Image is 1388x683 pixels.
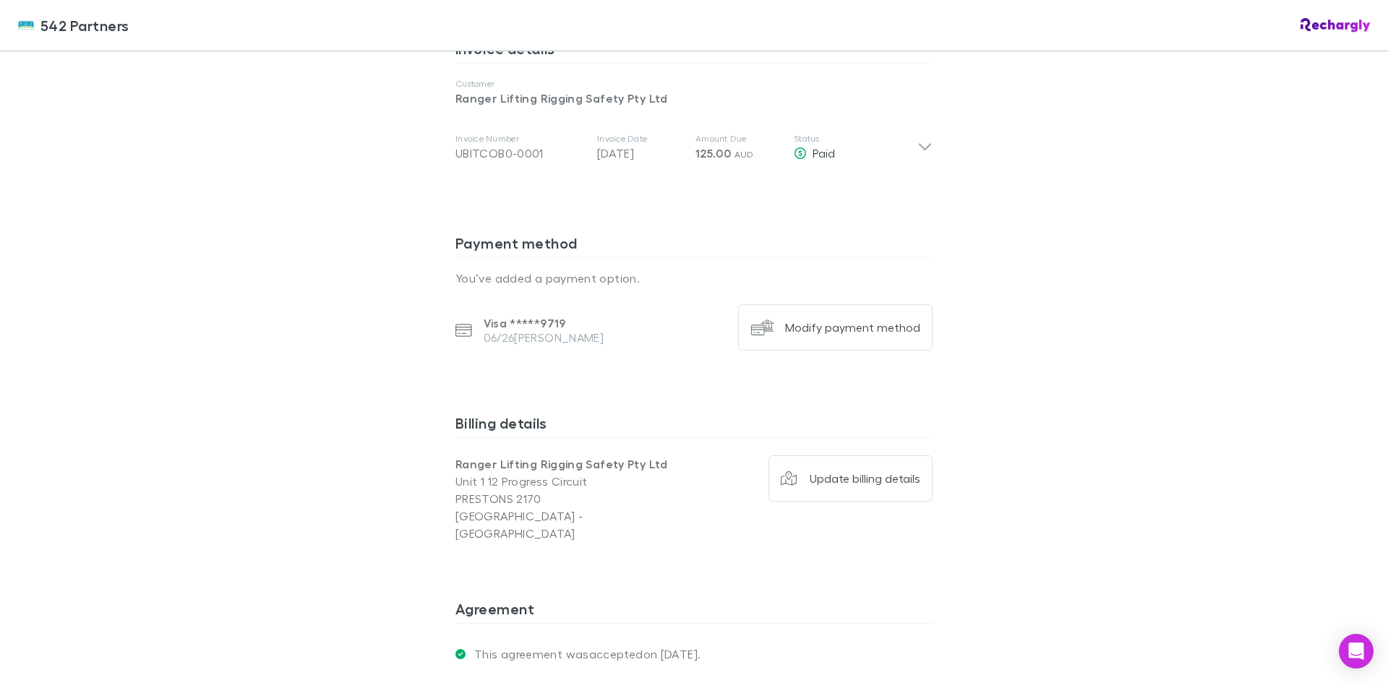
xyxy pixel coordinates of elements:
[750,316,774,339] img: Modify payment method's Logo
[17,17,35,34] img: 542 Partners's Logo
[695,146,731,160] span: 125.00
[444,119,944,176] div: Invoice NumberUBITCOB0-0001Invoice Date[DATE]Amount Due125.00 AUDStatusPaid
[455,600,933,623] h3: Agreement
[455,40,933,63] h3: Invoice details
[455,234,933,257] h3: Payment method
[466,647,701,661] p: This agreement was accepted on [DATE] .
[813,146,835,160] span: Paid
[484,330,604,345] p: 06/26 [PERSON_NAME]
[768,455,933,502] button: Update billing details
[597,145,684,162] p: [DATE]
[455,490,694,507] p: PRESTONS 2170
[455,145,586,162] div: UBITCOB0-0001
[455,455,694,473] p: Ranger Lifting Rigging Safety Pty Ltd
[695,133,782,145] p: Amount Due
[455,90,933,107] p: Ranger Lifting Rigging Safety Pty Ltd
[40,14,129,36] span: 542 Partners
[455,414,933,437] h3: Billing details
[597,133,684,145] p: Invoice Date
[794,133,917,145] p: Status
[455,473,694,490] p: Unit 1 12 Progress Circuit
[738,304,933,351] button: Modify payment method
[734,149,754,160] span: AUD
[455,133,586,145] p: Invoice Number
[455,507,694,542] p: [GEOGRAPHIC_DATA] - [GEOGRAPHIC_DATA]
[455,270,933,287] p: You’ve added a payment option.
[455,78,933,90] p: Customer
[810,471,920,486] div: Update billing details
[785,320,920,335] div: Modify payment method
[1301,18,1371,33] img: Rechargly Logo
[1339,634,1374,669] div: Open Intercom Messenger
